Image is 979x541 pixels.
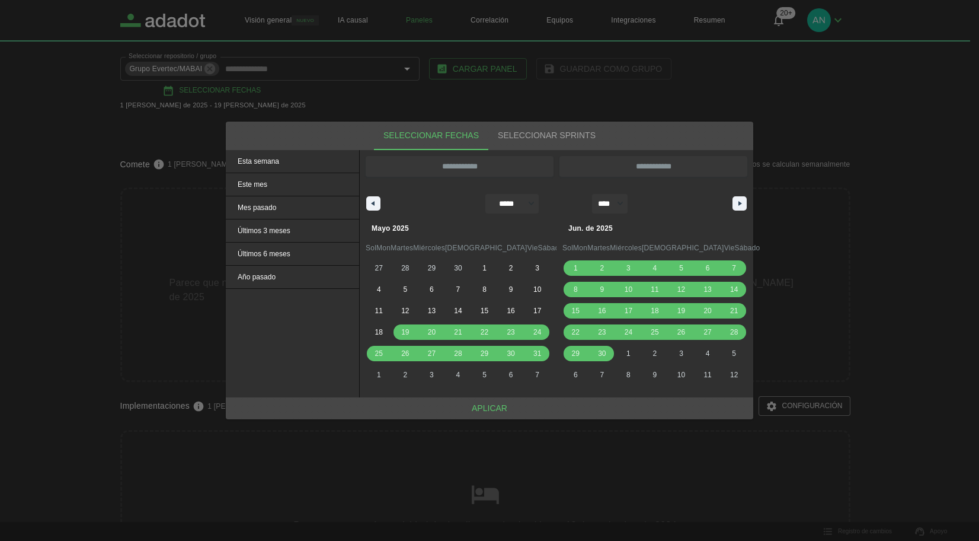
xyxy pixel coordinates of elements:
[724,238,735,257] span: Vie
[498,322,524,343] button: 23
[642,322,668,343] button: 25
[498,300,524,322] button: 16
[418,279,445,300] button: 6
[562,279,589,300] button: 8
[226,219,359,242] span: Últimos 3 meses
[651,279,658,300] span: 11
[401,322,409,343] span: 19
[730,322,738,343] span: 28
[730,300,738,322] span: 21
[428,343,436,364] span: 27
[572,322,580,343] span: 22
[703,322,711,343] span: 27
[679,257,683,279] span: 5
[615,300,642,322] button: 17
[413,238,445,257] span: Miércoles
[533,300,541,322] span: 17
[642,257,668,279] button: 4
[677,279,685,300] span: 12
[366,238,376,257] span: Sol
[445,343,472,364] button: 28
[573,238,587,257] span: Mon
[589,300,616,322] button: 16
[509,279,513,300] span: 9
[507,343,514,364] span: 30
[418,343,445,364] button: 27
[574,257,578,279] span: 1
[524,343,551,364] button: 31
[562,343,589,364] button: 29
[721,300,747,322] button: 21
[418,300,445,322] button: 13
[375,322,383,343] span: 18
[721,257,747,279] button: 7
[615,322,642,343] button: 24
[482,279,487,300] span: 8
[366,300,392,322] button: 11
[703,279,711,300] span: 13
[428,322,436,343] span: 20
[732,257,736,279] span: 7
[383,131,479,141] font: Seleccionar fechas
[456,279,460,300] span: 7
[668,257,695,279] button: 5
[226,150,359,173] span: Esta semana
[562,238,573,257] span: Sol
[226,173,359,196] span: Este mes
[587,238,610,257] span: Martes
[668,279,695,300] button: 12
[572,343,580,364] span: 29
[471,279,498,300] button: 8
[401,300,409,322] span: 12
[392,300,419,322] button: 12
[377,279,381,300] span: 4
[401,343,409,364] span: 26
[509,257,513,279] span: 2
[454,343,462,364] span: 28
[403,279,407,300] span: 5
[668,322,695,343] button: 26
[481,322,488,343] span: 22
[507,300,514,322] span: 16
[481,343,488,364] span: 29
[226,196,359,219] span: Mes pasado
[481,300,488,322] span: 15
[524,322,551,343] button: 24
[533,343,541,364] span: 31
[562,322,589,343] button: 22
[226,243,359,266] button: Últimos 6 meses
[430,279,434,300] span: 6
[668,300,695,322] button: 19
[471,343,498,364] button: 29
[730,279,738,300] span: 14
[471,322,498,343] button: 22
[507,322,514,343] span: 23
[226,150,359,173] button: Esta semana
[677,300,685,322] span: 19
[392,322,419,343] button: 19
[695,300,721,322] button: 20
[445,279,472,300] button: 7
[695,279,721,300] button: 13
[482,257,487,279] span: 1
[598,322,606,343] span: 23
[392,279,419,300] button: 5
[651,300,658,322] span: 18
[366,279,392,300] button: 4
[392,343,419,364] button: 26
[226,266,359,289] button: Año pasado
[366,343,392,364] button: 25
[226,397,753,419] button: Aplicar
[533,279,541,300] span: 10
[562,218,747,238] div: Jun. de 2025
[651,322,658,343] span: 25
[625,322,632,343] span: 24
[642,300,668,322] button: 18
[703,300,711,322] span: 20
[598,300,606,322] span: 16
[721,279,747,300] button: 14
[366,322,392,343] button: 18
[653,257,657,279] span: 4
[454,300,462,322] span: 14
[524,257,551,279] button: 3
